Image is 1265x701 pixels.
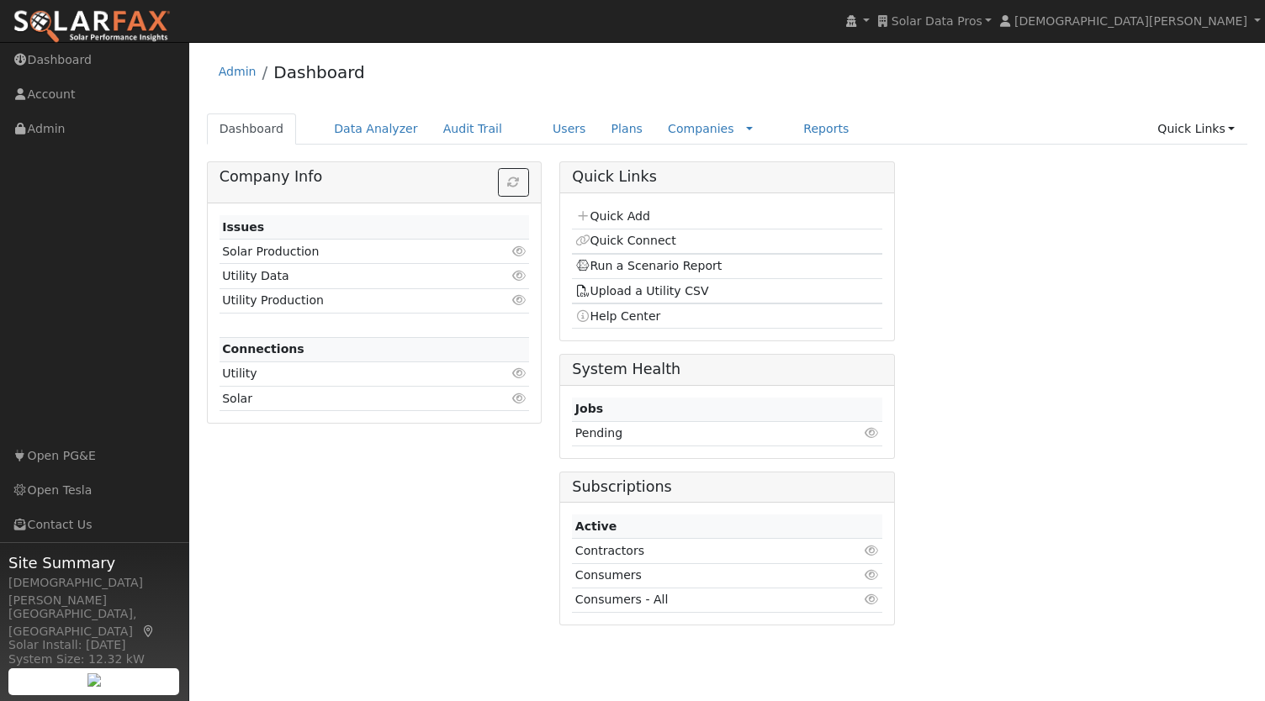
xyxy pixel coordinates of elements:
[207,113,297,145] a: Dashboard
[575,234,676,247] a: Quick Connect
[1145,113,1247,145] a: Quick Links
[431,113,515,145] a: Audit Trail
[273,62,365,82] a: Dashboard
[8,636,180,654] div: Solar Install: [DATE]
[1014,14,1247,28] span: [DEMOGRAPHIC_DATA][PERSON_NAME]
[13,9,171,45] img: SolarFax
[575,259,722,272] a: Run a Scenario Report
[572,563,828,588] td: Consumers
[511,367,527,379] i: Click to view
[511,245,527,257] i: Click to view
[141,625,156,638] a: Map
[865,427,880,439] i: Click to view
[8,651,180,668] div: System Size: 12.32 kW
[892,14,982,28] span: Solar Data Pros
[865,593,880,605] i: Click to view
[8,551,180,574] span: Site Summary
[572,539,828,563] td: Contractors
[222,342,304,356] strong: Connections
[511,294,527,306] i: Click to view
[511,270,527,282] i: Click to view
[572,168,881,186] h5: Quick Links
[220,387,479,411] td: Solar
[791,113,861,145] a: Reports
[540,113,599,145] a: Users
[599,113,655,145] a: Plans
[220,240,479,264] td: Solar Production
[321,113,431,145] a: Data Analyzer
[572,478,881,496] h5: Subscriptions
[865,569,880,581] i: Click to view
[575,309,661,323] a: Help Center
[575,519,617,533] strong: Active
[222,220,264,234] strong: Issues
[575,402,603,415] strong: Jobs
[220,361,479,386] td: Utility
[572,588,828,612] td: Consumers - All
[668,122,734,135] a: Companies
[575,209,650,223] a: Quick Add
[572,421,795,445] td: Pending
[220,264,479,288] td: Utility Data
[219,65,257,78] a: Admin
[865,545,880,556] i: Click to view
[8,605,180,640] div: [GEOGRAPHIC_DATA], [GEOGRAPHIC_DATA]
[511,393,527,404] i: Click to view
[572,361,881,378] h5: System Health
[220,288,479,313] td: Utility Production
[575,284,709,298] a: Upload a Utility CSV
[8,574,180,609] div: [DEMOGRAPHIC_DATA][PERSON_NAME]
[87,673,101,687] img: retrieve
[220,168,529,186] h5: Company Info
